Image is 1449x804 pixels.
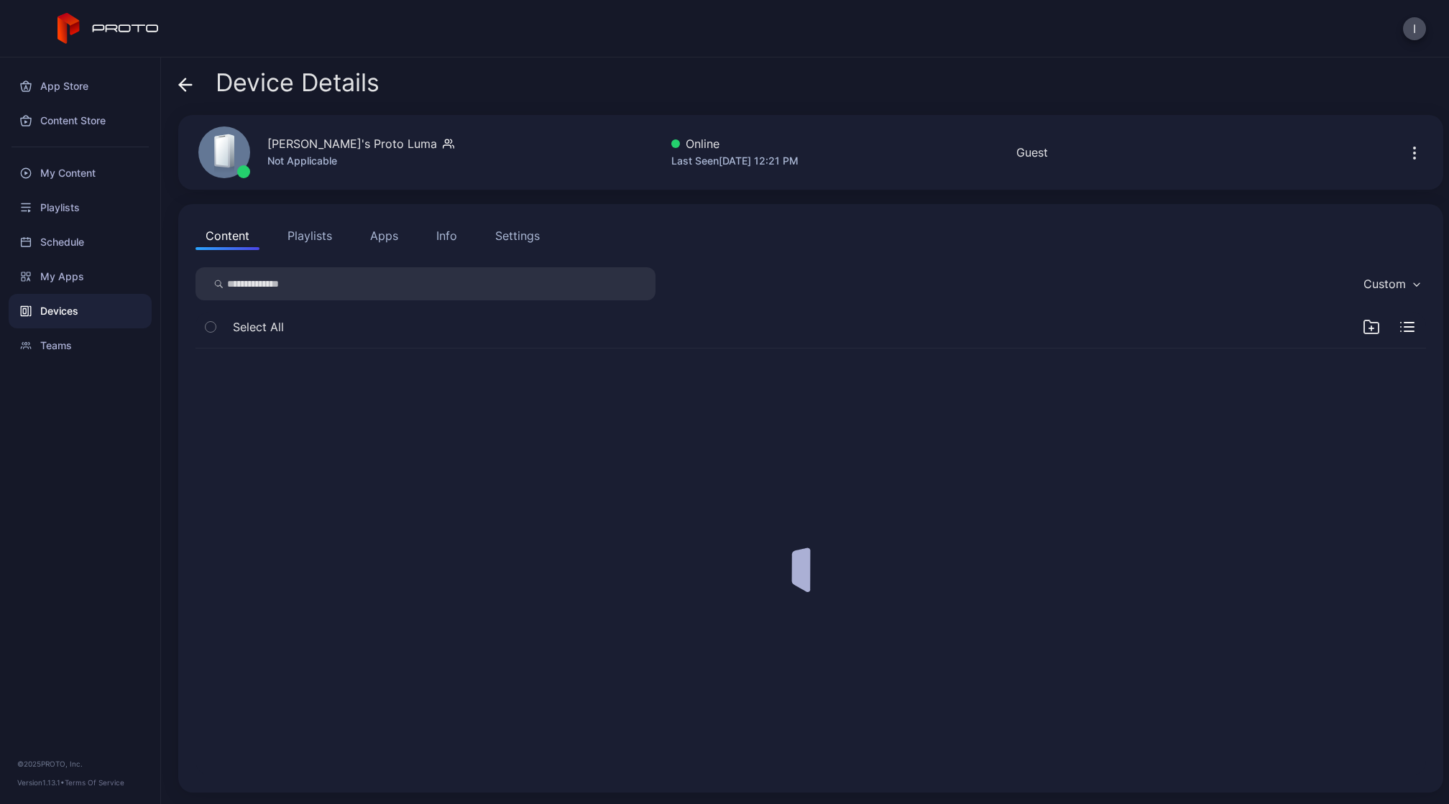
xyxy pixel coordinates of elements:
[277,221,342,250] button: Playlists
[65,778,124,787] a: Terms Of Service
[1403,17,1426,40] button: I
[436,227,457,244] div: Info
[9,156,152,190] a: My Content
[267,135,437,152] div: [PERSON_NAME]'s Proto Luma
[267,152,454,170] div: Not Applicable
[17,758,143,770] div: © 2025 PROTO, Inc.
[9,69,152,103] a: App Store
[9,103,152,138] a: Content Store
[495,227,540,244] div: Settings
[671,135,799,152] div: Online
[17,778,65,787] span: Version 1.13.1 •
[9,225,152,259] a: Schedule
[1363,277,1406,291] div: Custom
[360,221,408,250] button: Apps
[1356,267,1426,300] button: Custom
[426,221,467,250] button: Info
[195,221,259,250] button: Content
[9,190,152,225] a: Playlists
[233,318,284,336] span: Select All
[216,69,379,96] span: Device Details
[9,259,152,294] a: My Apps
[671,152,799,170] div: Last Seen [DATE] 12:21 PM
[1016,144,1048,161] div: Guest
[485,221,550,250] button: Settings
[9,328,152,363] a: Teams
[9,294,152,328] a: Devices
